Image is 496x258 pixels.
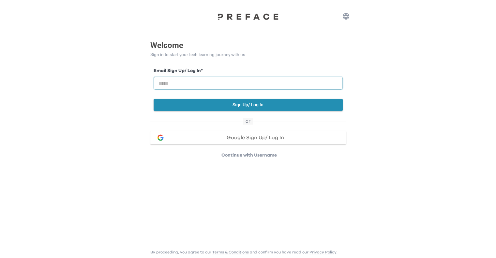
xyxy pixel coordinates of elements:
img: Preface Logo [216,13,281,20]
span: Google Sign Up/ Log In [227,135,284,140]
p: Welcome [150,39,346,51]
img: google login [157,134,164,142]
button: google loginGoogle Sign Up/ Log In [150,131,346,144]
span: or [243,118,253,125]
a: Terms & Conditions [212,250,249,254]
label: Email Sign Up/ Log In * [154,68,343,74]
p: Continue with Username [152,152,346,159]
a: Privacy Policy [309,250,337,254]
p: Sign in to start your tech learning journey with us [150,51,346,58]
button: Sign Up/ Log In [154,99,343,111]
p: By proceeding, you agree to our and confirm you have read our . [150,250,338,255]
